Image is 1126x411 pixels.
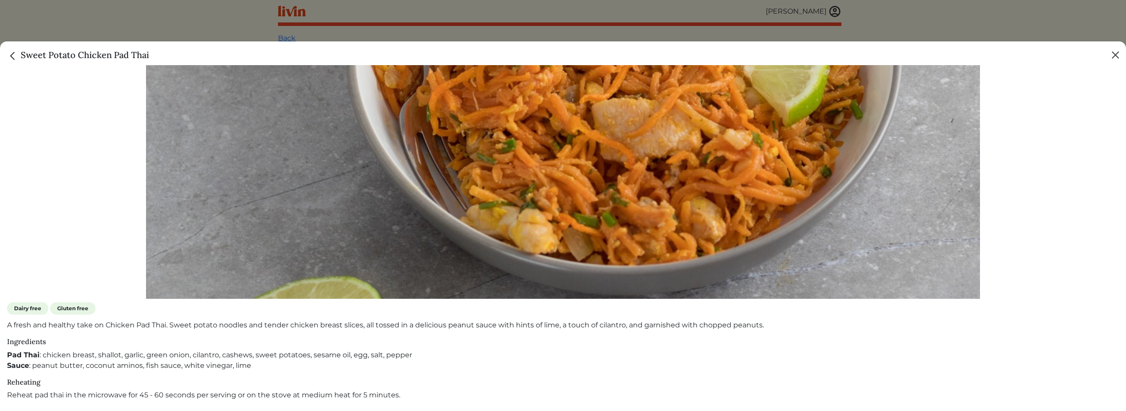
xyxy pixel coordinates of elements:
p: Reheat pad thai in the microwave for 45 - 60 seconds per serving or on the stove at medium heat f... [7,390,1119,400]
strong: Sauce [7,361,29,370]
h6: Reheating [7,378,1119,386]
span: Dairy free [7,302,48,315]
img: back_caret-0738dc900bf9763b5e5a40894073b948e17d9601fd527fca9689b06ce300169f.svg [7,50,18,62]
span: Gluten free [50,302,95,315]
h6: Ingredients [7,338,1119,346]
a: Close [7,49,21,60]
h5: Sweet Potato Chicken Pad Thai [7,48,149,62]
strong: Pad Thai [7,351,40,359]
div: : chicken breast, shallot, garlic, green onion, cilantro, cashews, sweet potatoes, sesame oil, eg... [7,350,1119,360]
div: : peanut butter, coconut aminos, fish sauce, white vinegar, lime [7,360,1119,371]
button: Close [1108,48,1122,62]
p: A fresh and healthy take on Chicken Pad Thai. Sweet potato noodles and tender chicken breast slic... [7,320,1119,330]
